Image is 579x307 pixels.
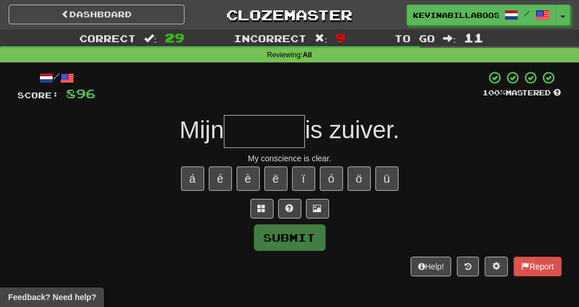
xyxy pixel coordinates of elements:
[9,5,185,24] a: Dashboard
[18,71,96,85] div: /
[303,51,312,59] strong: All
[320,167,343,191] button: ó
[464,31,484,45] span: 11
[443,34,456,43] span: :
[394,32,435,44] span: To go
[315,34,327,43] span: :
[234,32,307,44] span: Incorrect
[79,32,136,44] span: Correct
[264,167,287,191] button: ë
[483,88,506,97] span: 100 %
[165,31,185,45] span: 29
[67,86,96,101] span: 896
[413,10,499,20] span: Kevinabillaboosa
[375,167,399,191] button: ü
[181,167,204,191] button: á
[250,199,274,219] button: Switch sentence to multiple choice alt+p
[202,5,378,25] a: Clozemaster
[237,167,260,191] button: è
[18,153,562,164] div: My conscience is clear.
[524,9,530,17] span: /
[305,116,399,143] span: is zuiver.
[8,291,96,303] span: Open feedback widget
[254,224,326,251] button: Submit
[179,116,224,143] span: Mijn
[335,31,345,45] span: 9
[278,199,301,219] button: Single letter hint - you only get 1 per sentence and score half the points! alt+h
[514,257,561,276] button: Report
[306,199,329,219] button: Show image (alt+x)
[457,257,479,276] button: Round history (alt+y)
[144,34,157,43] span: :
[292,167,315,191] button: ï
[348,167,371,191] button: ö
[209,167,232,191] button: é
[18,90,60,100] span: Score:
[411,257,452,276] button: Help!
[407,5,556,25] a: Kevinabillaboosa /
[483,88,562,98] div: Mastered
